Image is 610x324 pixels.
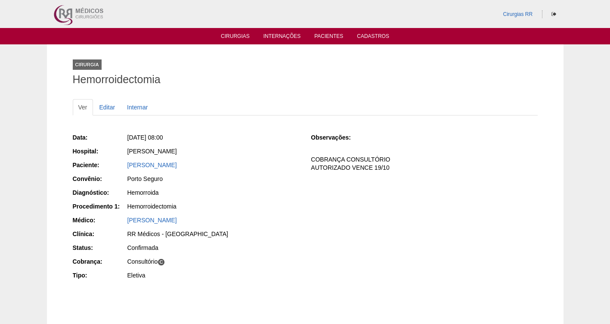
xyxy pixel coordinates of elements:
[311,156,537,172] p: COBRANÇA CONSULTÓRIO AUTORIZADO VENCE 19/10
[73,99,93,115] a: Ver
[73,216,127,224] div: Médico:
[127,188,299,197] div: Hemorroida
[73,230,127,238] div: Clínica:
[127,134,163,141] span: [DATE] 08:00
[221,33,250,42] a: Cirurgias
[73,59,102,70] div: Cirurgia
[551,12,556,17] i: Sair
[73,188,127,197] div: Diagnóstico:
[127,257,299,266] div: Consultório
[73,133,127,142] div: Data:
[73,271,127,280] div: Tipo:
[127,271,299,280] div: Eletiva
[94,99,121,115] a: Editar
[73,74,538,85] h1: Hemorroidectomia
[357,33,389,42] a: Cadastros
[311,133,365,142] div: Observações:
[127,217,177,224] a: [PERSON_NAME]
[73,147,127,156] div: Hospital:
[73,202,127,211] div: Procedimento 1:
[127,243,299,252] div: Confirmada
[158,259,165,266] span: C
[503,11,533,17] a: Cirurgias RR
[73,257,127,266] div: Cobrança:
[127,147,299,156] div: [PERSON_NAME]
[121,99,153,115] a: Internar
[127,202,299,211] div: Hemorroidectomia
[73,174,127,183] div: Convênio:
[314,33,343,42] a: Pacientes
[127,230,299,238] div: RR Médicos - [GEOGRAPHIC_DATA]
[73,161,127,169] div: Paciente:
[263,33,301,42] a: Internações
[127,162,177,168] a: [PERSON_NAME]
[127,174,299,183] div: Porto Seguro
[73,243,127,252] div: Status:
